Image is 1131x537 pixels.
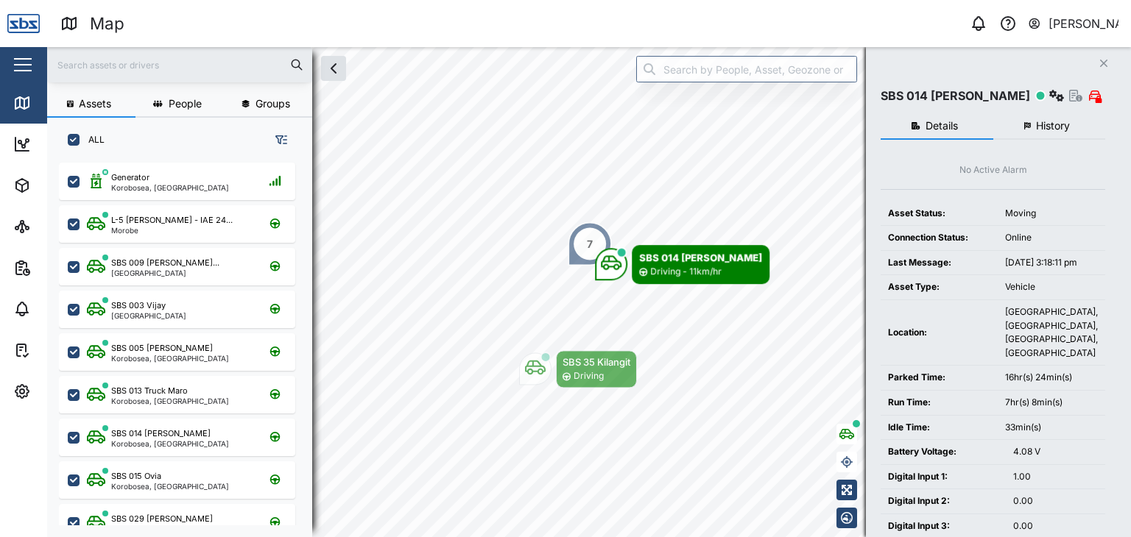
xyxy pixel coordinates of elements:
div: Asset Status: [888,207,990,221]
div: SBS 009 [PERSON_NAME]... [111,257,219,269]
div: 1.00 [1013,470,1098,484]
div: Parked Time: [888,371,990,385]
div: Moving [1005,207,1098,221]
canvas: Map [47,47,1131,537]
span: Details [926,121,958,131]
span: People [169,99,202,109]
div: Vehicle [1005,280,1098,294]
div: Driving - 11km/hr [650,265,722,279]
div: Reports [38,260,88,276]
div: 4.08 V [1013,445,1098,459]
div: Map [90,11,124,37]
div: Tasks [38,342,79,358]
div: No Active Alarm [959,163,1027,177]
div: Asset Type: [888,280,990,294]
div: Online [1005,231,1098,245]
div: grid [59,157,311,525]
div: Map marker [519,350,637,388]
div: Last Message: [888,256,990,270]
div: L-5 [PERSON_NAME] - IAE 24... [111,214,233,227]
button: [PERSON_NAME] [1027,13,1119,34]
div: 0.00 [1013,494,1098,508]
div: Korobosea, [GEOGRAPHIC_DATA] [111,397,229,405]
div: [PERSON_NAME] [1049,15,1119,33]
div: 33min(s) [1005,421,1098,435]
div: 16hr(s) 24min(s) [1005,371,1098,385]
div: Map marker [568,222,612,266]
div: Alarms [38,301,84,317]
span: Groups [256,99,290,109]
div: [GEOGRAPHIC_DATA], [GEOGRAPHIC_DATA], [GEOGRAPHIC_DATA], [GEOGRAPHIC_DATA] [1005,305,1098,360]
span: History [1036,121,1070,131]
div: Driving [574,370,604,384]
div: Korobosea, [GEOGRAPHIC_DATA] [111,184,229,191]
div: Battery Voltage: [888,445,998,459]
div: Morobe [111,227,233,234]
div: Korobosea, [GEOGRAPHIC_DATA] [111,355,229,362]
div: [DATE] 3:18:11 pm [1005,256,1098,270]
div: Generator [111,171,149,184]
input: Search by People, Asset, Geozone or Place [636,56,857,82]
div: Connection Status: [888,231,990,245]
div: Location: [888,326,990,340]
div: 0.00 [1013,519,1098,533]
div: [GEOGRAPHIC_DATA] [111,312,186,319]
div: SBS 013 Truck Maro [111,385,188,397]
div: Map [38,95,71,111]
label: ALL [80,134,105,146]
div: Run Time: [888,396,990,410]
div: Sites [38,218,74,235]
div: SBS 005 [PERSON_NAME] [111,342,213,355]
div: SBS 029 [PERSON_NAME] [111,513,213,525]
input: Search assets or drivers [56,54,303,76]
div: SBS 003 Vijay [111,299,166,312]
div: Idle Time: [888,421,990,435]
div: Digital Input 1: [888,470,998,484]
div: Settings [38,383,91,399]
div: 7hr(s) 8min(s) [1005,396,1098,410]
div: Korobosea, [GEOGRAPHIC_DATA] [111,440,229,447]
div: Digital Input 2: [888,494,998,508]
div: Korobosea, [GEOGRAPHIC_DATA] [111,483,229,490]
div: Assets [38,177,84,193]
div: Dashboard [38,136,105,152]
div: SBS 014 [PERSON_NAME] [111,427,211,440]
div: SBS 014 [PERSON_NAME] [881,87,1030,105]
div: 7 [587,236,593,252]
img: Main Logo [7,7,40,40]
div: SBS 015 Ovia [111,470,161,483]
div: SBS 35 Kilangit [563,355,630,369]
div: Map marker [595,245,769,284]
div: SBS 014 [PERSON_NAME] [639,250,762,265]
div: Digital Input 3: [888,519,998,533]
span: Assets [79,99,111,109]
div: [GEOGRAPHIC_DATA] [111,269,219,277]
